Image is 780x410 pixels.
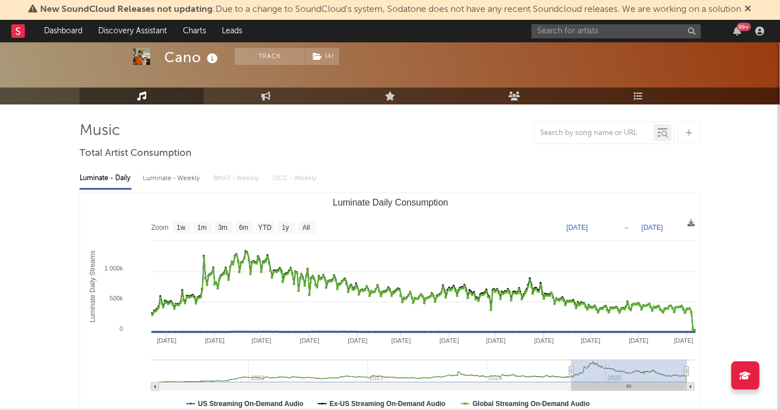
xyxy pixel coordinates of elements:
[218,224,228,232] text: 3m
[80,169,132,188] div: Luminate - Daily
[642,224,663,232] text: [DATE]
[532,24,701,38] input: Search for artists
[333,198,449,207] text: Luminate Daily Consumption
[214,20,250,42] a: Leads
[36,20,90,42] a: Dashboard
[581,337,601,344] text: [DATE]
[282,224,290,232] text: 1y
[473,400,590,408] text: Global Streaming On-Demand Audio
[300,337,319,344] text: [DATE]
[143,169,202,188] div: Luminate - Weekly
[89,251,97,322] text: Luminate Daily Streams
[41,5,213,14] span: New SoundCloud Releases not updating
[534,129,654,138] input: Search by song name or URL
[745,5,752,14] span: Dismiss
[205,337,225,344] text: [DATE]
[235,48,305,65] button: Track
[348,337,368,344] text: [DATE]
[737,23,751,31] div: 99 +
[330,400,446,408] text: Ex-US Streaming On-Demand Audio
[252,337,271,344] text: [DATE]
[198,224,207,232] text: 1m
[734,27,742,36] button: 99+
[623,224,630,232] text: →
[80,147,191,160] span: Total Artist Consumption
[175,20,214,42] a: Charts
[629,337,649,344] text: [DATE]
[392,337,411,344] text: [DATE]
[41,5,742,14] span: : Due to a change to SoundCloud's system, Sodatone does not have any recent Soundcloud releases. ...
[157,337,177,344] text: [DATE]
[567,224,588,232] text: [DATE]
[90,20,175,42] a: Discovery Assistant
[109,295,123,302] text: 500k
[534,337,554,344] text: [DATE]
[306,48,339,65] button: (4)
[120,325,123,332] text: 0
[440,337,459,344] text: [DATE]
[258,224,271,232] text: YTD
[303,224,310,232] text: All
[104,265,124,272] text: 1 000k
[486,337,506,344] text: [DATE]
[305,48,340,65] span: ( 4 )
[177,224,186,232] text: 1w
[674,337,694,344] text: [DATE]
[164,48,221,67] div: Cano
[239,224,249,232] text: 6m
[198,400,304,408] text: US Streaming On-Demand Audio
[151,224,169,232] text: Zoom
